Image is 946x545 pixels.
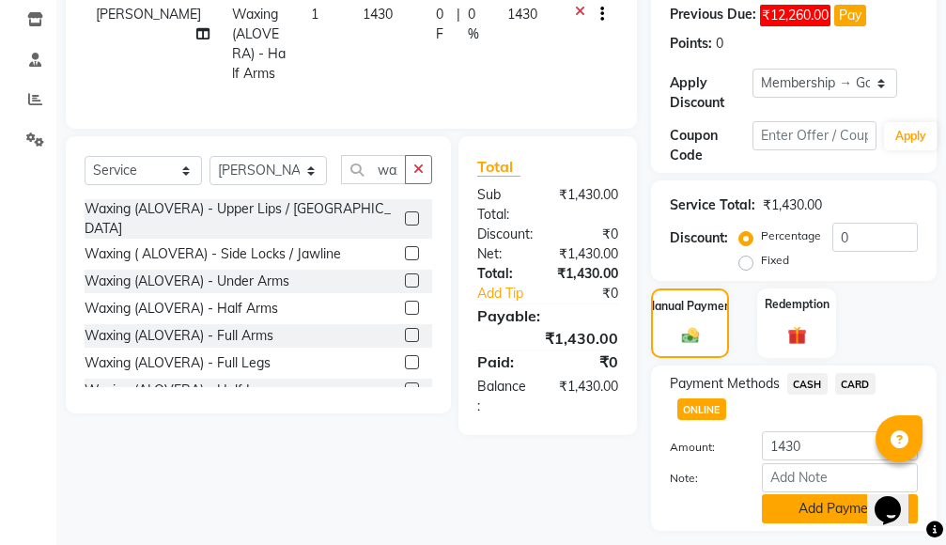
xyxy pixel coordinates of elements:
div: ₹1,430.00 [545,185,632,225]
div: Paid: [463,350,548,373]
span: 1430 [507,6,537,23]
span: Waxing (ALOVERA) - Half Arms [232,6,286,82]
div: ₹1,430.00 [463,327,632,350]
input: Enter Offer / Coupon Code [752,121,876,150]
div: Points: [670,34,712,54]
div: ₹1,430.00 [545,377,632,416]
span: Payment Methods [670,374,780,394]
div: ₹0 [548,350,632,373]
div: Service Total: [670,195,755,215]
div: Coupon Code [670,126,752,165]
label: Percentage [761,227,821,244]
div: 0 [716,34,723,54]
div: Sub Total: [463,185,545,225]
input: Add Note [762,463,918,492]
a: Add Tip [463,284,562,304]
div: Discount: [670,228,728,248]
div: ₹0 [562,284,632,304]
div: Waxing (ALOVERA) - Under Arms [85,272,289,291]
iframe: chat widget [867,470,927,526]
div: Waxing (ALOVERA) - Full Legs [85,353,271,373]
span: CARD [835,373,876,395]
div: Total: [463,264,543,284]
img: _gift.svg [782,324,813,348]
div: Discount: [463,225,548,244]
span: 1 [311,6,318,23]
label: Amount: [656,439,748,456]
div: Apply Discount [670,73,752,113]
div: Waxing (ALOVERA) - Upper Lips / [GEOGRAPHIC_DATA] [85,199,397,239]
div: Waxing (ALOVERA) - Half Arms [85,299,278,319]
div: ₹0 [548,225,632,244]
div: Payable: [463,304,632,327]
span: CASH [787,373,828,395]
span: ONLINE [677,398,726,420]
button: Add Payment [762,494,918,523]
button: Pay [834,5,866,26]
input: Amount [762,431,918,460]
input: Search or Scan [341,155,406,184]
span: 0 % [468,5,485,44]
div: Net: [463,244,545,264]
span: | [457,5,460,44]
label: Note: [656,470,748,487]
div: ₹1,430.00 [545,244,632,264]
div: Waxing (ALOVERA) - Half Legs [85,381,275,400]
div: Waxing (ALOVERA) - Full Arms [85,326,273,346]
div: Balance : [463,377,545,416]
span: 0 F [436,5,450,44]
span: 1430 [363,6,393,23]
label: Redemption [765,296,830,313]
span: Total [477,157,520,177]
label: Fixed [761,252,789,269]
div: Waxing ( ALOVERA) - Side Locks / Jawline [85,244,341,264]
div: Previous Due: [670,5,756,26]
img: _cash.svg [676,326,705,346]
div: ₹1,430.00 [543,264,632,284]
div: ₹1,430.00 [763,195,822,215]
label: Manual Payment [645,298,736,315]
span: ₹12,260.00 [760,5,830,26]
span: [PERSON_NAME] [96,6,201,23]
button: Apply [884,122,938,150]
